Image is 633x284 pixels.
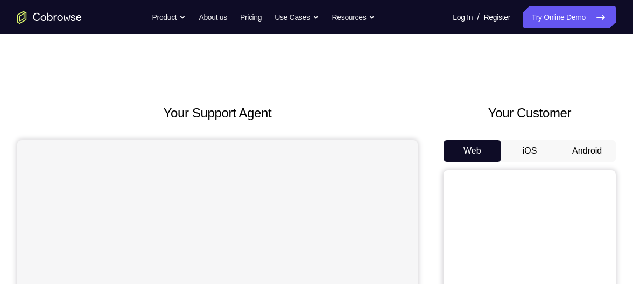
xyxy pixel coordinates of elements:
[332,6,376,28] button: Resources
[17,103,418,123] h2: Your Support Agent
[240,6,262,28] a: Pricing
[453,6,473,28] a: Log In
[558,140,616,162] button: Android
[444,103,616,123] h2: Your Customer
[17,11,82,24] a: Go to the home page
[484,6,510,28] a: Register
[275,6,319,28] button: Use Cases
[477,11,479,24] span: /
[444,140,501,162] button: Web
[501,140,559,162] button: iOS
[199,6,227,28] a: About us
[523,6,616,28] a: Try Online Demo
[152,6,186,28] button: Product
